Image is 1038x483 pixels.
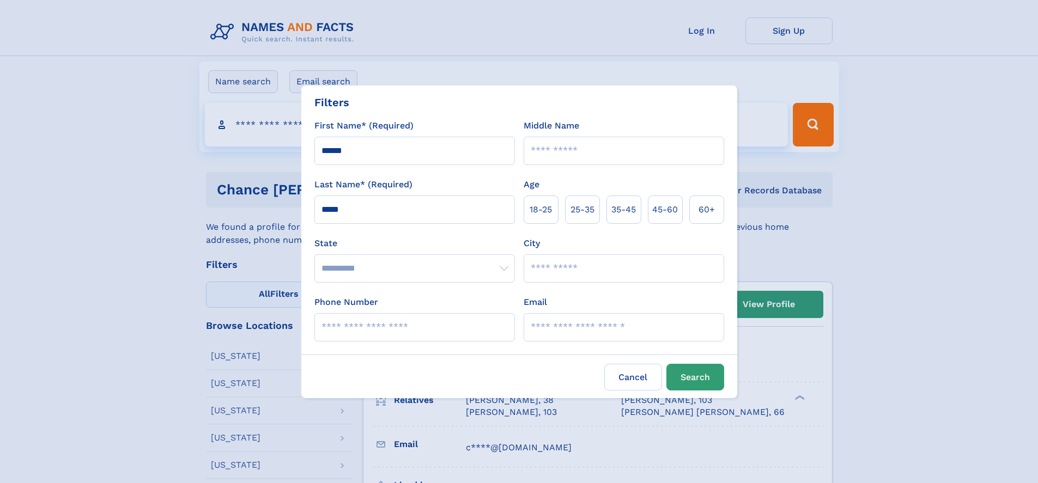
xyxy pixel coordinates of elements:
label: Email [524,296,547,309]
div: Filters [314,94,349,111]
label: Age [524,178,539,191]
button: Search [666,364,724,390]
span: 35‑45 [611,203,636,216]
span: 18‑25 [530,203,552,216]
span: 25‑35 [570,203,594,216]
span: 45‑60 [652,203,678,216]
label: Last Name* (Required) [314,178,412,191]
label: First Name* (Required) [314,119,414,132]
label: Phone Number [314,296,378,309]
label: City [524,237,540,250]
label: Cancel [604,364,662,390]
label: State [314,237,515,250]
span: 60+ [699,203,715,216]
label: Middle Name [524,119,579,132]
